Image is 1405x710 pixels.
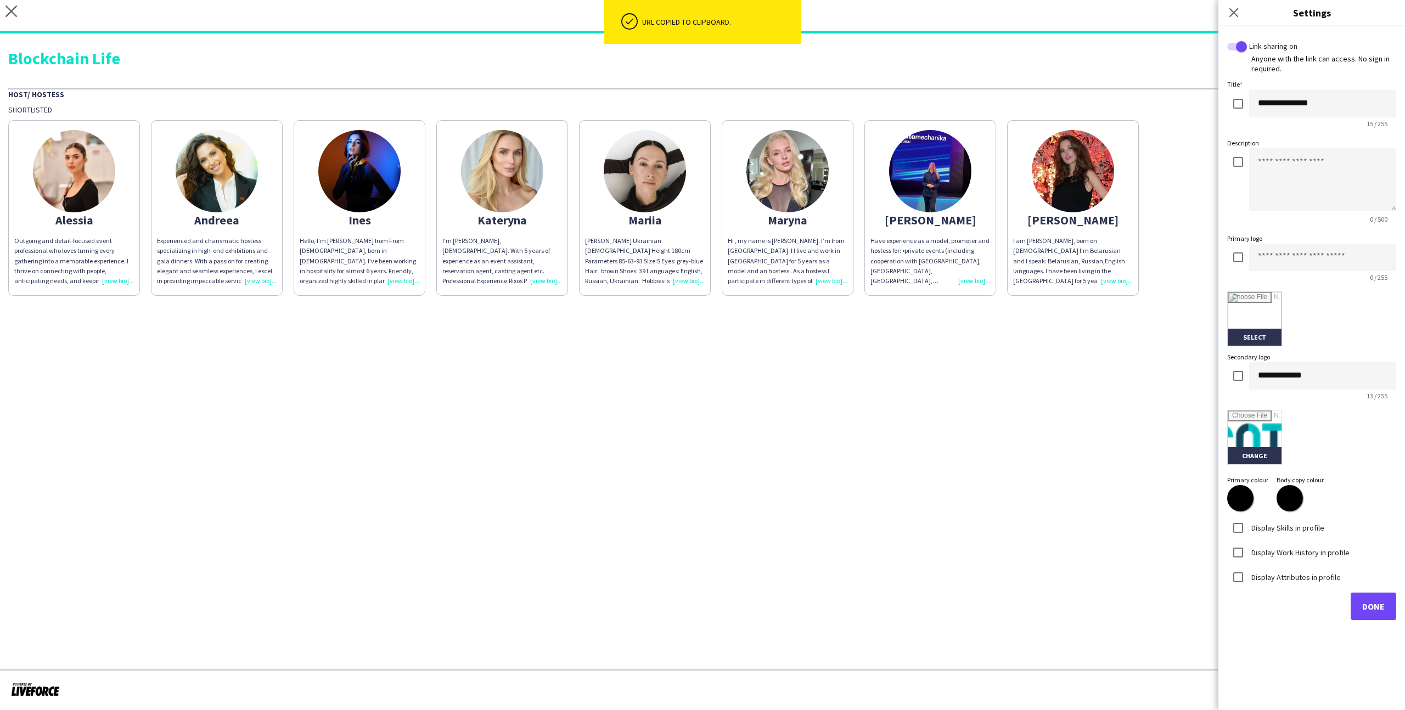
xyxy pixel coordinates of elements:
[300,215,419,225] div: Ines
[1277,476,1324,484] label: Body copy colour
[1358,120,1396,128] span: 15 / 255
[442,215,562,225] div: Kateryna
[1013,236,1133,286] div: I am [PERSON_NAME], born on [DEMOGRAPHIC_DATA] I’m Belarusian and I speak: Belarusian, Russian,En...
[8,50,1397,66] div: Blockchain Life
[1227,353,1270,361] label: Secondary logo
[8,88,1397,99] div: Host/ Hostess
[585,236,705,286] div: [PERSON_NAME] Ukrainian [DEMOGRAPHIC_DATA] Height 180cm Parameters 85-63-93 Size:S Eyes: grey-blu...
[318,130,401,212] img: thumb-637b9d65486dc.jpeg
[1227,476,1268,484] label: Primary colour
[889,130,971,212] img: thumb-abad0219-0386-411e-bdd7-f689097673d5.jpg
[1358,392,1396,400] span: 13 / 255
[1361,273,1396,281] span: 0 / 255
[176,130,258,212] img: thumb-d7984212-e1b2-46ba-aaf0-9df4602df6eb.jpg
[1218,5,1405,20] h3: Settings
[14,236,134,286] div: Outgoing and detail-focused event professional who loves turning every gathering into a memorable...
[1362,601,1385,612] span: Done
[8,105,1397,115] div: Shortlisted
[442,236,562,286] div: I'm [PERSON_NAME], [DEMOGRAPHIC_DATA]. With 5 years of experience as an event assistant, reservat...
[1249,547,1350,557] label: Display Work History in profile
[157,215,277,225] div: Andreea
[1227,234,1262,243] label: Primary logo
[1032,130,1114,212] img: thumb-6266e77a7fcb8.jpeg
[870,215,990,225] div: [PERSON_NAME]
[14,215,134,225] div: Alessia
[728,236,847,286] div: Hi , my name is [PERSON_NAME]. I’m from [GEOGRAPHIC_DATA]. I I live and work in [GEOGRAPHIC_DATA]...
[33,130,115,212] img: thumb-68c6b46a6659a.jpeg
[1249,522,1324,532] label: Display Skills in profile
[157,236,277,286] div: Experienced and charismatic hostess specializing in high-end exhibitions and gala dinners. With a...
[1351,593,1396,620] button: Done
[1247,41,1297,51] label: Link sharing on
[1227,80,1243,88] label: Title
[11,681,60,697] img: Powered by Liveforce
[1013,215,1133,225] div: [PERSON_NAME]
[1249,572,1341,582] label: Display Attributes in profile
[728,215,847,225] div: Maryna
[1227,54,1396,74] div: Anyone with the link can access. No sign in required.
[1227,139,1259,147] label: Description
[642,17,797,27] div: URL copied to clipboard.
[746,130,829,212] img: thumb-6146572cd6dce.jpeg
[461,130,543,212] img: thumb-67c98d805fc58.jpeg
[604,130,686,212] img: thumb-670f7aee9147a.jpeg
[585,215,705,225] div: Mariia
[300,236,419,286] div: Hello, I’m [PERSON_NAME] from From [DEMOGRAPHIC_DATA], born in [DEMOGRAPHIC_DATA]. I’ve been work...
[870,236,990,286] div: Have experience as a model, promoter and hostess for: •private events (including cooperation with...
[1361,215,1396,223] span: 0 / 500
